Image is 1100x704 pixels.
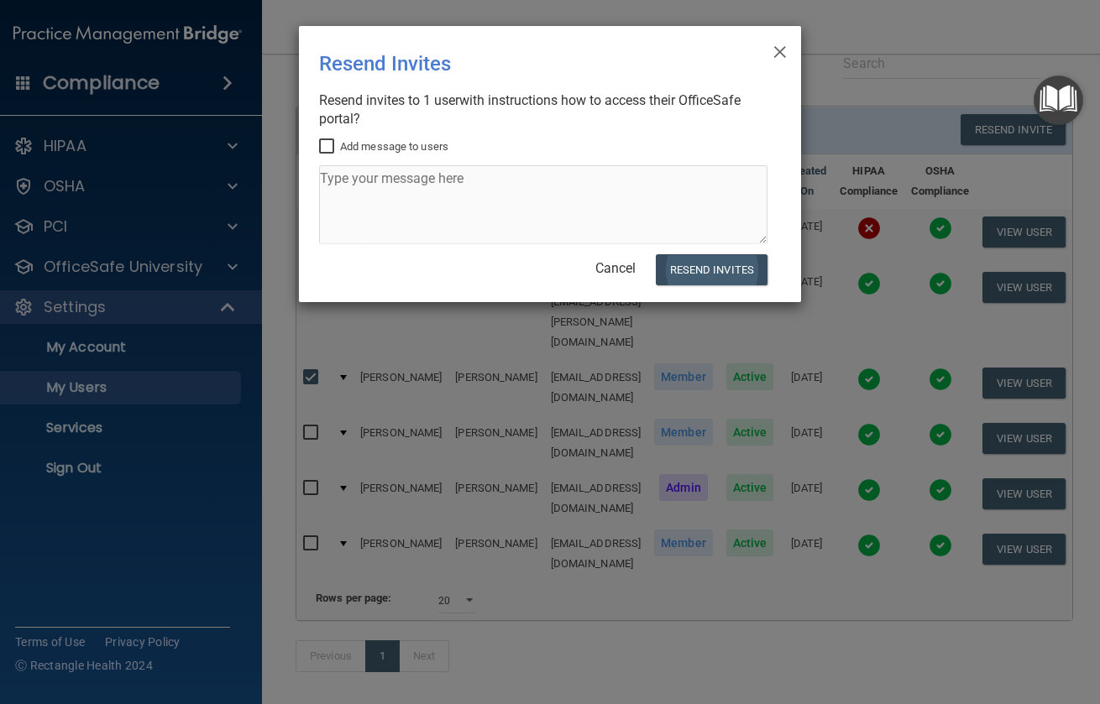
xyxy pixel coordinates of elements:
[319,140,338,154] input: Add message to users
[319,91,767,128] div: Resend invites to 1 user with instructions how to access their OfficeSafe portal?
[773,33,788,66] span: ×
[595,260,636,276] a: Cancel
[656,254,767,285] button: Resend Invites
[319,137,448,157] label: Add message to users
[1034,76,1083,125] button: Open Resource Center
[319,39,712,88] div: Resend Invites
[809,585,1080,652] iframe: Drift Widget Chat Controller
